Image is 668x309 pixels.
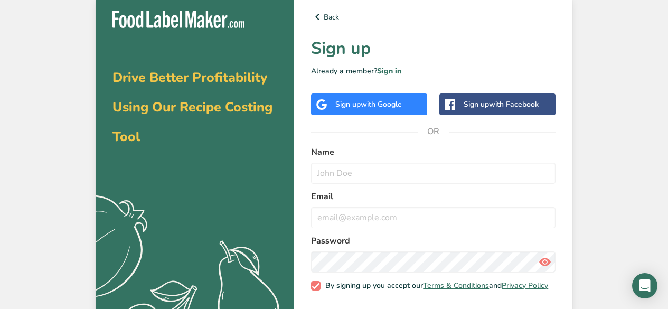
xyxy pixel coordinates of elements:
span: with Google [361,99,402,109]
div: Sign up [464,99,539,110]
label: Email [311,190,556,203]
input: email@example.com [311,207,556,228]
a: Terms & Conditions [423,280,489,291]
img: Food Label Maker [112,11,244,28]
span: OR [418,116,449,147]
span: Drive Better Profitability Using Our Recipe Costing Tool [112,69,272,146]
a: Sign in [377,66,401,76]
a: Back [311,11,556,23]
div: Open Intercom Messenger [632,273,657,298]
p: Already a member? [311,65,556,77]
span: By signing up you accept our and [321,281,549,291]
input: John Doe [311,163,556,184]
span: with Facebook [489,99,539,109]
div: Sign up [335,99,402,110]
label: Name [311,146,556,158]
label: Password [311,235,556,247]
a: Privacy Policy [502,280,548,291]
h1: Sign up [311,36,556,61]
